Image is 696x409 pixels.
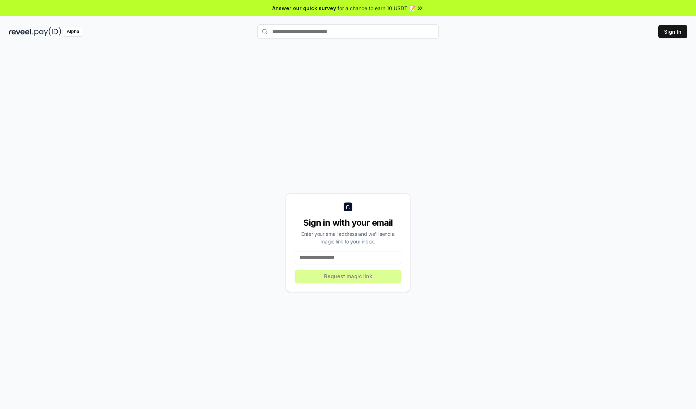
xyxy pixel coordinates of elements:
button: Sign In [658,25,687,38]
div: Alpha [63,27,83,36]
img: logo_small [344,203,352,211]
span: for a chance to earn 10 USDT 📝 [337,4,415,12]
img: reveel_dark [9,27,33,36]
span: Answer our quick survey [272,4,336,12]
div: Sign in with your email [295,217,401,229]
div: Enter your email address and we’ll send a magic link to your inbox. [295,230,401,245]
img: pay_id [34,27,61,36]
